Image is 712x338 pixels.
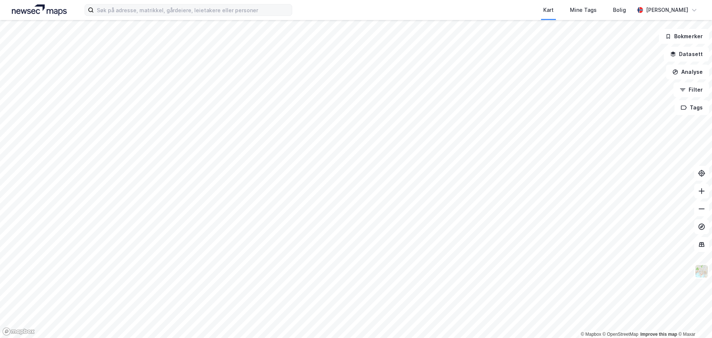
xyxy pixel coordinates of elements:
button: Analyse [666,65,709,79]
button: Tags [675,100,709,115]
div: Kontrollprogram for chat [675,302,712,338]
a: Improve this map [640,332,677,337]
img: logo.a4113a55bc3d86da70a041830d287a7e.svg [12,4,67,16]
a: OpenStreetMap [603,332,639,337]
button: Datasett [664,47,709,62]
button: Filter [673,82,709,97]
div: Kart [543,6,554,14]
input: Søk på adresse, matrikkel, gårdeiere, leietakere eller personer [94,4,292,16]
a: Mapbox homepage [2,327,35,336]
div: Bolig [613,6,626,14]
iframe: Chat Widget [675,302,712,338]
a: Mapbox [581,332,601,337]
button: Bokmerker [659,29,709,44]
div: Mine Tags [570,6,597,14]
div: [PERSON_NAME] [646,6,688,14]
img: Z [695,264,709,278]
